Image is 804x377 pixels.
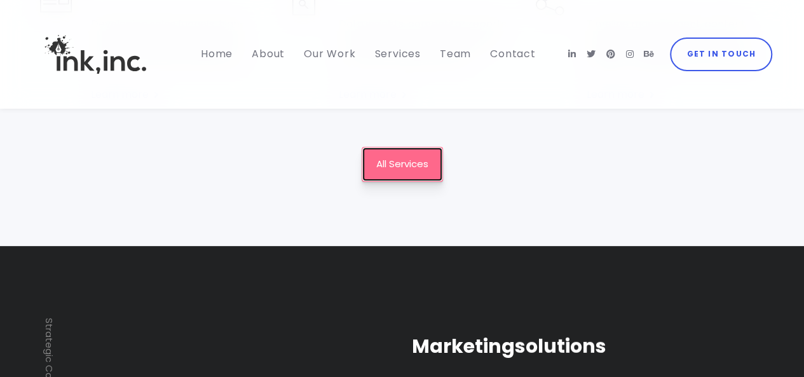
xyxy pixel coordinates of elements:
span: Marketing [412,331,588,362]
img: Ink, Inc. | Marketing Agency [32,11,159,97]
span: Services [374,46,420,61]
a: Get in Touch [670,38,772,71]
span: Our Work [304,46,355,61]
a: All Services [362,147,443,182]
span: Home [201,46,233,61]
span: All Services [376,155,428,174]
span: Contact [490,46,536,61]
span: Get in Touch [686,47,755,62]
span: About [252,46,285,61]
span: Team [440,46,471,61]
